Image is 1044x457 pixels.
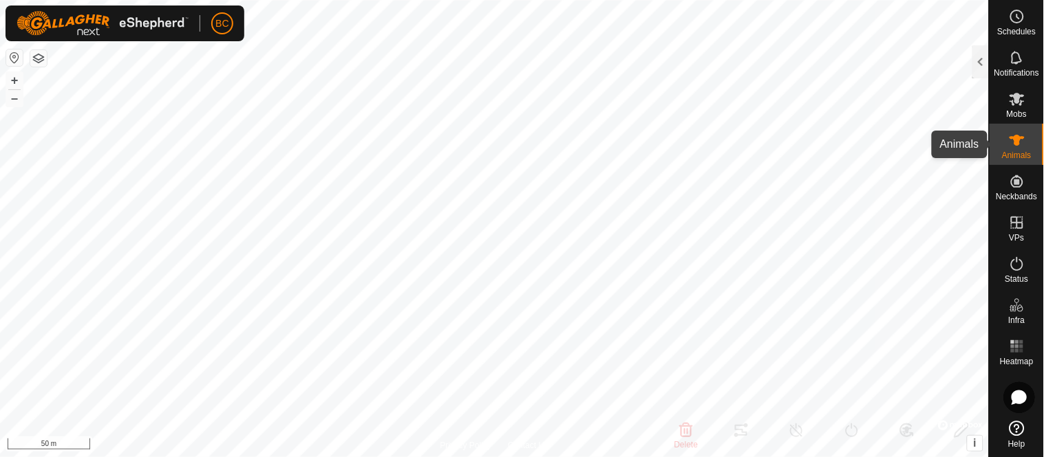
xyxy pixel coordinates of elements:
span: Animals [1002,151,1032,159]
button: – [6,90,23,107]
img: Gallagher Logo [17,11,189,36]
a: Help [990,415,1044,454]
span: Status [1005,275,1028,283]
span: Infra [1008,316,1025,324]
button: + [6,72,23,89]
span: Heatmap [1000,357,1034,366]
span: Notifications [994,69,1039,77]
span: Mobs [1007,110,1027,118]
a: Privacy Policy [440,439,491,452]
button: Reset Map [6,49,23,66]
span: i [974,437,977,449]
button: Map Layers [30,50,47,67]
span: Help [1008,440,1025,448]
a: Contact Us [508,439,548,452]
span: VPs [1009,234,1024,242]
span: Neckbands [996,192,1037,201]
button: i [968,436,983,451]
span: Schedules [997,27,1036,36]
span: BC [215,16,228,31]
